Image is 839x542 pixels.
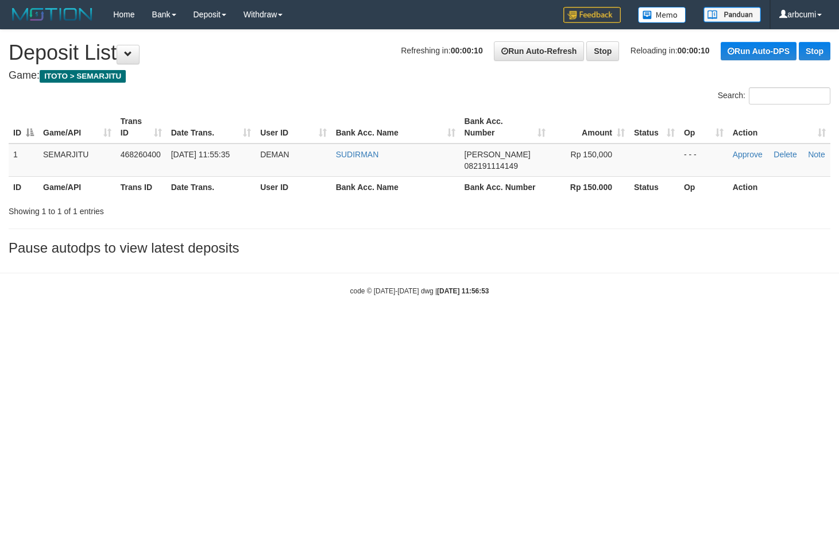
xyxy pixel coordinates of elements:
[749,87,830,104] input: Search:
[679,176,728,198] th: Op
[9,70,830,82] h4: Game:
[679,144,728,177] td: - - -
[9,41,830,64] h1: Deposit List
[733,150,763,159] a: Approve
[331,111,460,144] th: Bank Acc. Name: activate to sort column ascending
[350,287,489,295] small: code © [DATE]-[DATE] dwg |
[550,111,629,144] th: Amount: activate to sort column ascending
[256,111,331,144] th: User ID: activate to sort column ascending
[550,176,629,198] th: Rp 150.000
[167,111,256,144] th: Date Trans.: activate to sort column ascending
[437,287,489,295] strong: [DATE] 11:56:53
[638,7,686,23] img: Button%20Memo.svg
[494,41,584,61] a: Run Auto-Refresh
[465,161,518,171] span: Copy 082191114149 to clipboard
[38,111,116,144] th: Game/API: activate to sort column ascending
[460,111,551,144] th: Bank Acc. Number: activate to sort column ascending
[331,176,460,198] th: Bank Acc. Name
[9,201,341,217] div: Showing 1 to 1 of 1 entries
[121,150,161,159] span: 468260400
[116,176,167,198] th: Trans ID
[774,150,797,159] a: Delete
[586,41,619,61] a: Stop
[728,111,830,144] th: Action: activate to sort column ascending
[256,176,331,198] th: User ID
[167,176,256,198] th: Date Trans.
[799,42,830,60] a: Stop
[460,176,551,198] th: Bank Acc. Number
[116,111,167,144] th: Trans ID: activate to sort column ascending
[721,42,797,60] a: Run Auto-DPS
[9,111,38,144] th: ID: activate to sort column descending
[629,111,679,144] th: Status: activate to sort column ascending
[728,176,830,198] th: Action
[571,150,612,159] span: Rp 150,000
[401,46,482,55] span: Refreshing in:
[40,70,126,83] span: ITOTO > SEMARJITU
[718,87,830,104] label: Search:
[465,150,531,159] span: [PERSON_NAME]
[9,176,38,198] th: ID
[808,150,825,159] a: Note
[9,6,96,23] img: MOTION_logo.png
[678,46,710,55] strong: 00:00:10
[703,7,761,22] img: panduan.png
[9,144,38,177] td: 1
[336,150,379,159] a: SUDIRMAN
[38,144,116,177] td: SEMARJITU
[38,176,116,198] th: Game/API
[631,46,710,55] span: Reloading in:
[563,7,621,23] img: Feedback.jpg
[629,176,679,198] th: Status
[171,150,230,159] span: [DATE] 11:55:35
[9,241,830,255] h3: Pause autodps to view latest deposits
[679,111,728,144] th: Op: activate to sort column ascending
[260,150,289,159] span: DEMAN
[451,46,483,55] strong: 00:00:10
